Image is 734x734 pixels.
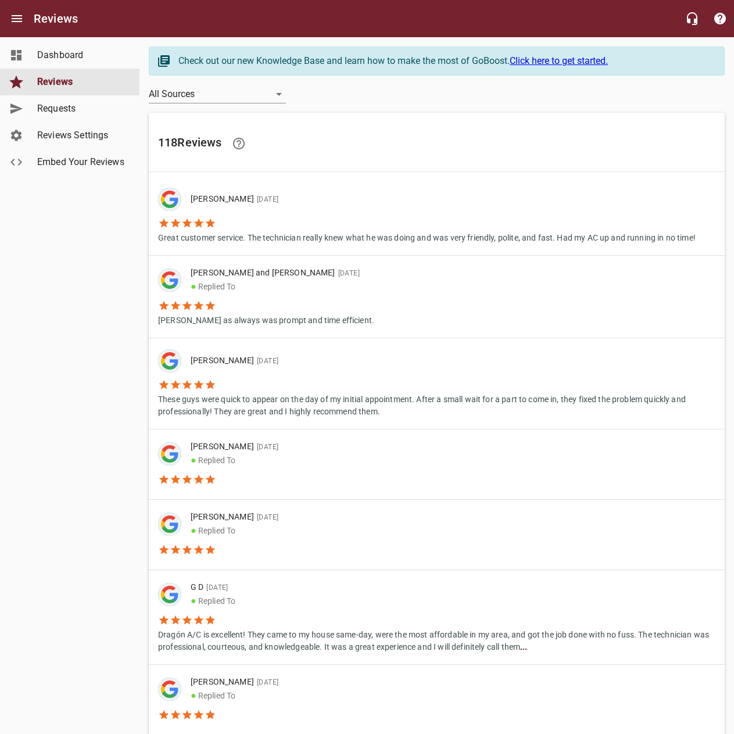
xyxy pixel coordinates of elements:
[37,75,126,89] span: Reviews
[254,195,278,203] span: [DATE]
[678,5,706,33] button: Live Chat
[254,443,278,451] span: [DATE]
[178,54,712,68] div: Check out our new Knowledge Base and learn how to make the most of GoBoost.
[149,177,725,255] a: [PERSON_NAME][DATE]Great customer service. The technician really knew what he was doing and was v...
[3,5,31,33] button: Open drawer
[225,130,253,157] a: Learn facts about why reviews are important
[149,338,725,429] a: [PERSON_NAME][DATE]These guys were quick to appear on the day of my initial appointment. After a ...
[149,429,725,499] a: [PERSON_NAME][DATE]●Replied To
[191,581,706,594] p: G D
[158,391,715,418] p: These guys were quick to appear on the day of my initial appointment. After a small wait for a pa...
[191,676,278,689] p: [PERSON_NAME]
[191,595,196,606] span: ●
[158,188,181,211] img: google-dark.png
[158,442,181,466] img: google-dark.png
[254,513,278,521] span: [DATE]
[706,5,734,33] button: Support Portal
[37,155,126,169] span: Embed Your Reviews
[158,349,181,373] div: Google
[510,55,608,66] a: Click here to get started.
[158,130,715,157] h6: 118 Review s
[254,678,278,686] span: [DATE]
[149,500,725,570] a: [PERSON_NAME][DATE]●Replied To
[158,229,696,244] p: Great customer service. The technician really knew what he was doing and was very friendly, polit...
[34,9,78,28] h6: Reviews
[158,349,181,373] img: google-dark.png
[203,583,228,592] span: [DATE]
[335,269,360,277] span: [DATE]
[191,280,365,293] p: Replied To
[37,128,126,142] span: Reviews Settings
[158,268,181,292] img: google-dark.png
[191,267,365,280] p: [PERSON_NAME] and [PERSON_NAME]
[191,594,706,608] p: Replied To
[158,678,181,701] div: Google
[158,268,181,292] div: Google
[158,626,715,653] p: Dragón A/C is excellent! They came to my house same-day, were the most affordable in my area, and...
[149,256,725,338] a: [PERSON_NAME] and [PERSON_NAME][DATE]●Replied To[PERSON_NAME] as always was prompt and time effic...
[191,689,278,703] p: Replied To
[149,570,725,664] a: G D[DATE]●Replied ToDragón A/C is excellent! They came to my house same-day, were the most afford...
[158,311,374,327] p: [PERSON_NAME] as always was prompt and time efficient.
[158,188,181,211] div: Google
[37,48,126,62] span: Dashboard
[191,454,196,466] span: ●
[37,102,126,116] span: Requests
[191,525,196,536] span: ●
[158,583,181,606] img: google-dark.png
[254,357,278,365] span: [DATE]
[158,678,181,701] img: google-dark.png
[520,642,527,651] b: ...
[191,193,686,206] p: [PERSON_NAME]
[191,453,278,467] p: Replied To
[191,511,278,524] p: [PERSON_NAME]
[191,524,278,538] p: Replied To
[191,690,196,701] span: ●
[158,583,181,606] div: Google
[158,442,181,466] div: Google
[149,85,286,103] div: All Sources
[158,513,181,536] div: Google
[191,441,278,453] p: [PERSON_NAME]
[158,513,181,536] img: google-dark.png
[191,281,196,292] span: ●
[191,355,706,367] p: [PERSON_NAME]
